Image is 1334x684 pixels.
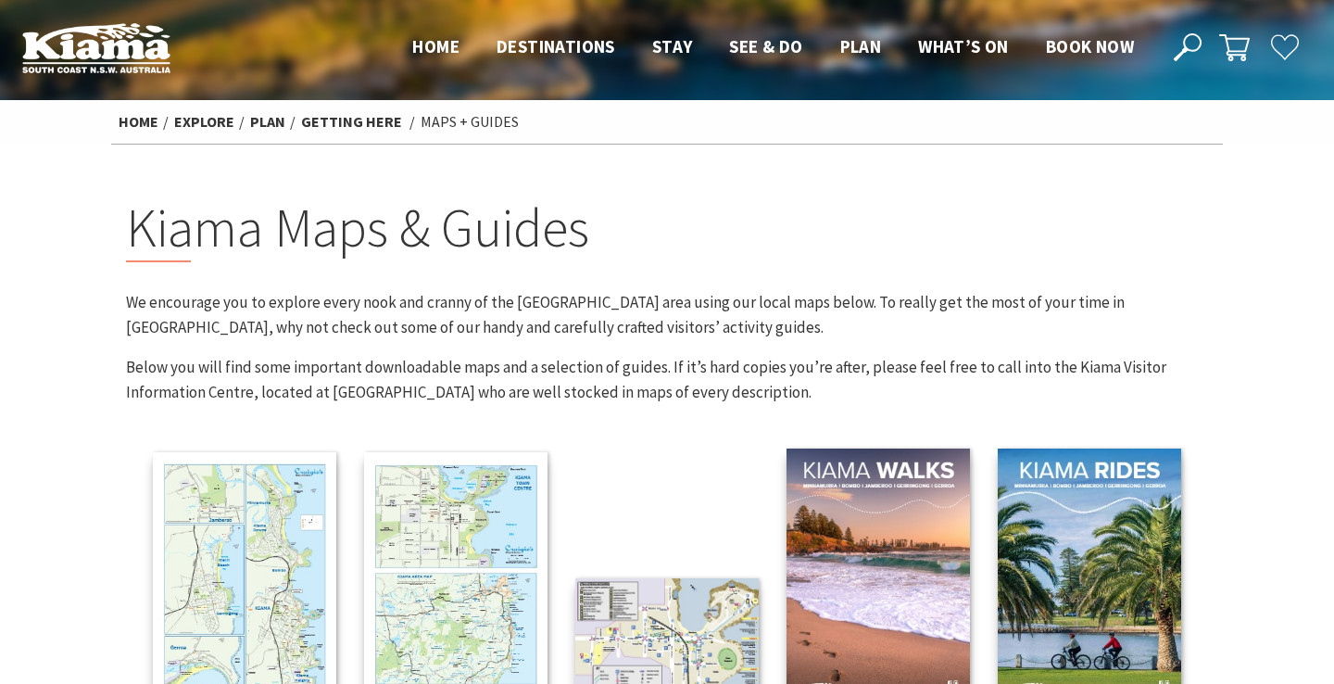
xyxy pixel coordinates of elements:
[412,35,459,57] span: Home
[840,35,882,57] span: Plan
[301,112,402,132] a: Getting Here
[119,112,158,132] a: Home
[126,290,1208,340] p: We encourage you to explore every nook and cranny of the [GEOGRAPHIC_DATA] area using our local m...
[174,112,234,132] a: Explore
[126,355,1208,405] p: Below you will find some important downloadable maps and a selection of guides. If it’s hard copi...
[497,35,615,57] span: Destinations
[1046,35,1134,57] span: Book now
[652,35,693,57] span: Stay
[126,196,1208,262] h2: Kiama Maps & Guides
[250,112,285,132] a: Plan
[729,35,802,57] span: See & Do
[918,35,1009,57] span: What’s On
[22,22,170,73] img: Kiama Logo
[394,32,1152,63] nav: Main Menu
[421,110,519,134] li: Maps + Guides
